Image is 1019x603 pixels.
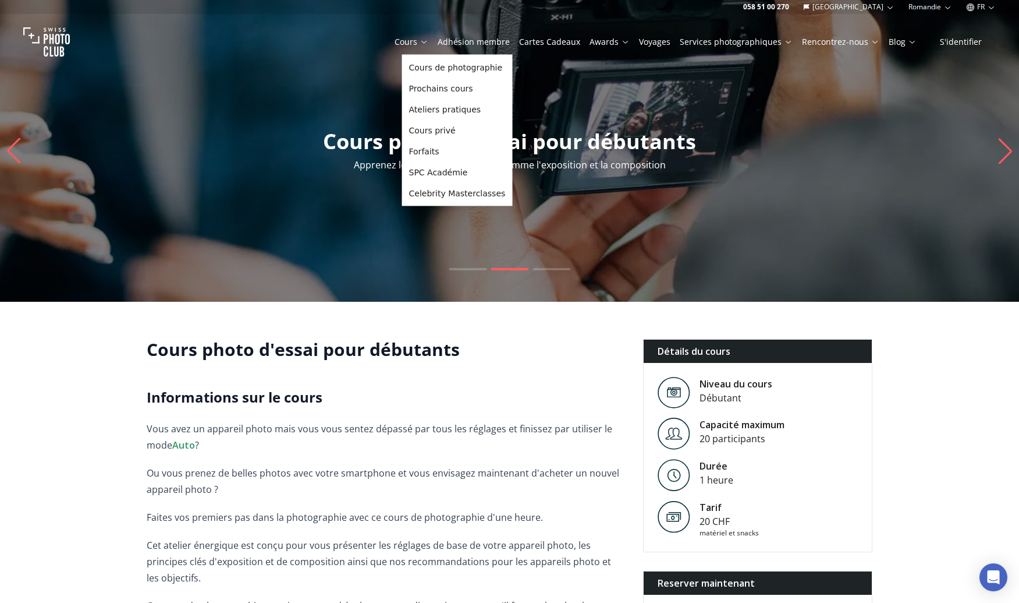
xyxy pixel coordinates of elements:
img: Tarif [658,500,690,533]
a: Celebrity Masterclasses [404,183,510,204]
p: Ou vous prenez de belles photos avec votre smartphone et vous envisagez maintenant d'acheter un n... [147,465,624,498]
p: Faites vos premiers pas dans la photographie avec ce cours de photographie d'une heure. [147,509,624,526]
img: Level [658,418,690,450]
button: S'identifier [926,34,996,50]
a: 058 51 00 270 [743,2,789,12]
button: Cours [390,34,433,50]
a: Services photographiques [680,36,793,48]
div: 1 heure [700,473,733,487]
button: Rencontrez-nous [797,34,884,50]
a: Cours [395,36,428,48]
button: Adhésion membre [433,34,514,50]
p: Vous avez un appareil photo mais vous vous sentez dépassé par tous les réglages et finissez par u... [147,421,624,453]
div: 20 participants [700,432,784,446]
a: Voyages [639,36,670,48]
div: matériel et snacks [700,528,759,538]
img: Swiss photo club [23,19,70,65]
a: Awards [590,36,630,48]
h1: Cours photo d'essai pour débutants [147,339,624,360]
img: Level [658,377,690,409]
div: Durée [700,459,733,473]
div: Détails du cours [644,340,872,363]
div: Niveau du cours [700,377,772,391]
a: SPC Académie [404,162,510,183]
div: Tarif [700,500,759,514]
a: Rencontrez-nous [802,36,879,48]
button: Blog [884,34,921,50]
a: Forfaits [404,141,510,162]
img: Level [658,459,690,491]
div: Capacité maximum [700,418,784,432]
a: Prochains cours [404,78,510,99]
h2: Informations sur le cours [147,388,624,407]
a: Ateliers pratiques [404,99,510,120]
a: Cartes Cadeaux [519,36,580,48]
a: Cours de photographie [404,57,510,78]
a: Adhésion membre [438,36,510,48]
div: 20 CHF [700,514,759,528]
button: Cartes Cadeaux [514,34,585,50]
a: Blog [889,36,917,48]
button: Awards [585,34,634,50]
p: Cet atelier énergique est conçu pour vous présenter les réglages de base de votre appareil photo,... [147,537,624,586]
button: Services photographiques [675,34,797,50]
div: Débutant [700,391,772,405]
div: Open Intercom Messenger [979,563,1007,591]
div: Reserver maintenant [644,572,872,595]
strong: Auto [172,439,195,452]
button: Voyages [634,34,675,50]
a: Cours privé [404,120,510,141]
